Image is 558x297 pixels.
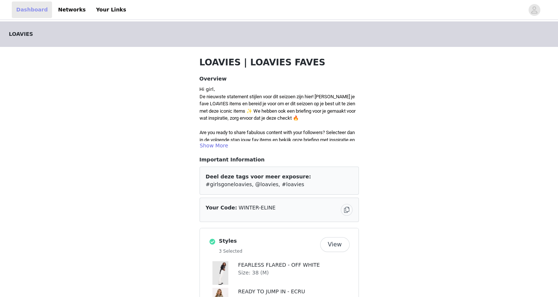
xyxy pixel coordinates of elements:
[206,205,237,211] span: Your Code:
[531,4,538,16] div: avatar
[219,248,317,255] h5: 3 Selected
[53,1,90,18] a: Networks
[206,181,304,187] span: #girlsgoneloavies, @loavies, #loavies
[239,205,275,211] span: WINTER-ELINE
[200,86,359,93] p: Hi girl,
[200,56,359,69] h1: LOAVIES | LOAVIES FAVES
[320,237,350,252] button: View
[91,1,131,18] a: Your Links
[200,156,359,164] p: Important Information
[200,94,356,157] span: De nieuwste statement stijlen voor dit seizoen zijn hier! [PERSON_NAME] je fave LOAVIES items en ...
[200,141,229,150] button: Show More
[238,269,350,277] p: Size: 38 (M)
[12,1,52,18] a: Dashboard
[206,174,311,180] span: Deel deze tags voor meer exposure:
[238,288,350,296] p: READY TO JUMP IN - ECRU
[200,93,359,158] p: #girlsgoneloavies squad 🔥
[219,237,317,245] h4: Styles
[238,261,350,269] p: FEARLESS FLARED - OFF WHITE
[9,30,33,38] span: LOAVIES
[200,75,359,83] h4: Overview
[320,242,350,247] a: View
